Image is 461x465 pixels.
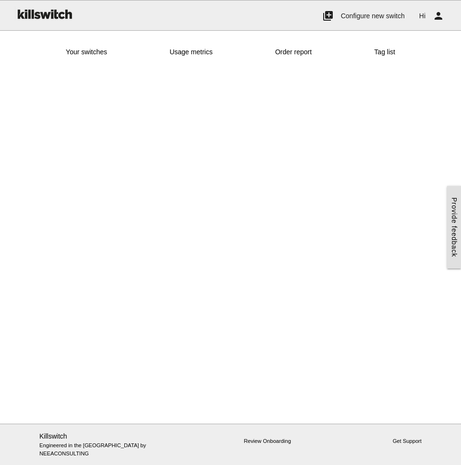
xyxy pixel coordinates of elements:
[433,0,444,31] i: person
[341,12,405,20] span: Configure new switch
[14,0,74,27] img: ks-logo-black-160-b.png
[244,40,343,63] a: Order report
[39,432,67,440] a: Killswitch
[447,186,461,269] a: Provide feedback
[39,431,160,458] p: Engineered in the [GEOGRAPHIC_DATA] by NEEACONSULTING
[393,438,422,444] a: Get Support
[322,0,334,31] i: add_to_photos
[419,12,425,20] span: Hi
[35,40,138,63] a: Your switches
[138,40,244,63] a: Usage metrics
[343,40,426,63] a: Tag list
[244,438,291,444] a: Review Onboarding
